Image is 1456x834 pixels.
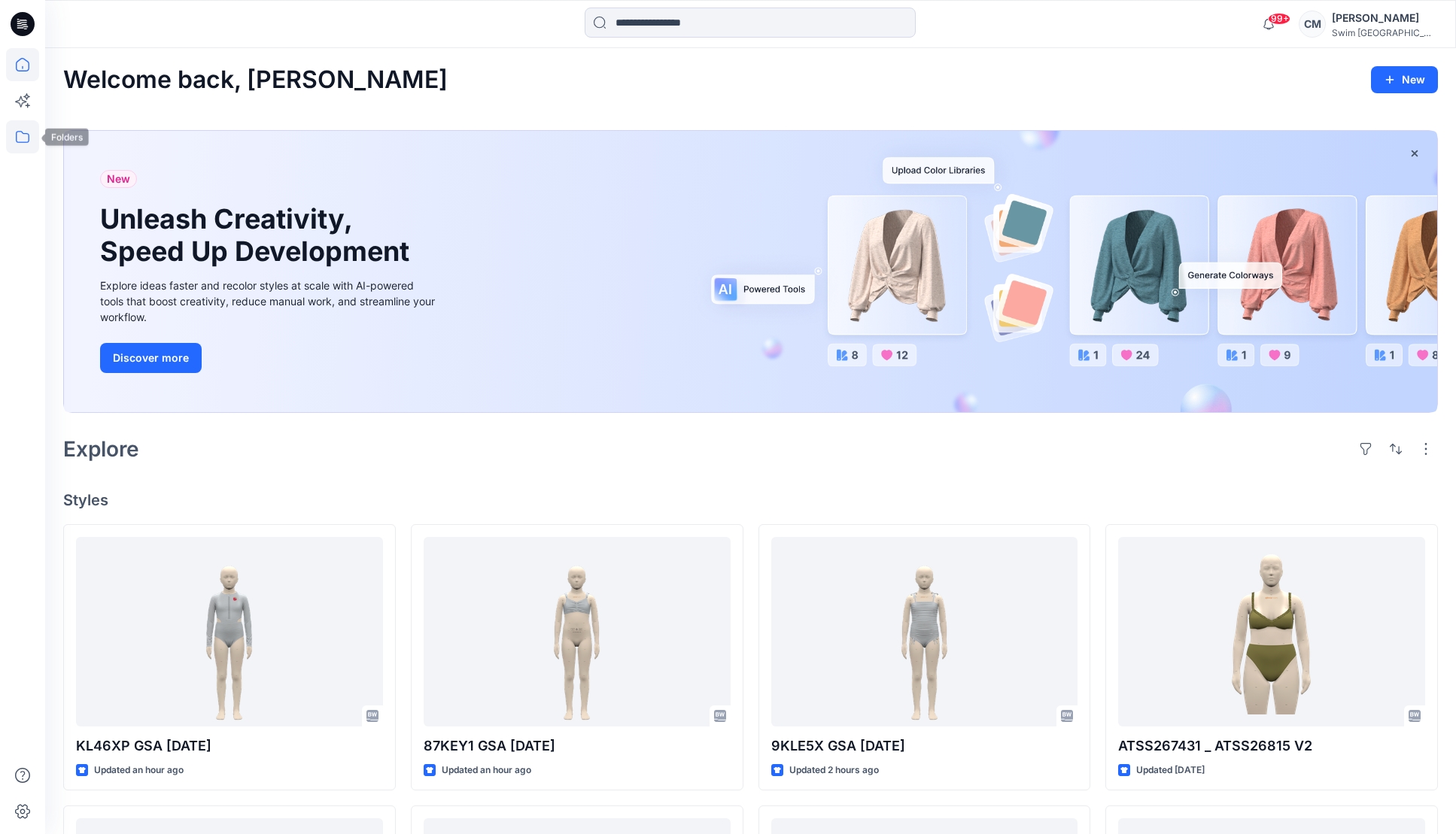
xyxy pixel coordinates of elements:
[771,735,1078,757] p: 9KLE5X GSA [DATE]
[1118,537,1425,726] a: ATSS267431 _ ATSS26815 V2
[107,170,130,188] span: New
[63,66,448,94] h2: Welcome back, [PERSON_NAME]
[1136,763,1205,778] p: Updated [DATE]
[442,763,531,778] p: Updated an hour ago
[1332,9,1437,27] div: [PERSON_NAME]
[1371,66,1438,93] button: New
[94,763,184,778] p: Updated an hour ago
[100,277,439,325] div: Explore ideas faster and recolor styles at scale with AI-powered tools that boost creativity, red...
[424,735,731,757] p: 87KEY1 GSA [DATE]
[789,763,879,778] p: Updated 2 hours ago
[76,537,383,726] a: KL46XP GSA 2025.8.12
[1332,27,1437,38] div: Swim [GEOGRAPHIC_DATA]
[76,735,383,757] p: KL46XP GSA [DATE]
[100,343,439,373] a: Discover more
[1268,13,1290,25] span: 99+
[1299,11,1326,38] div: CM
[100,343,202,373] button: Discover more
[1118,735,1425,757] p: ATSS267431 _ ATSS26815 V2
[63,437,139,461] h2: Explore
[63,491,1438,509] h4: Styles
[100,203,416,268] h1: Unleash Creativity, Speed Up Development
[424,537,731,726] a: 87KEY1 GSA 2025.8.7
[771,537,1078,726] a: 9KLE5X GSA 2025.07.31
